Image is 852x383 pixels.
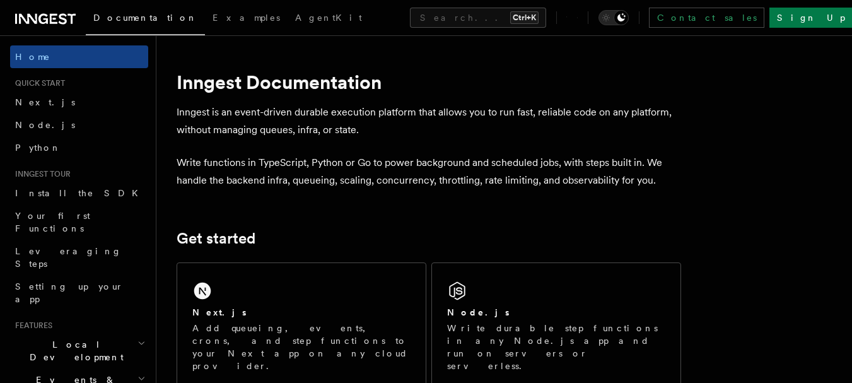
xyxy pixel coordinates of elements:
h2: Next.js [192,306,247,319]
p: Write durable step functions in any Node.js app and run on servers or serverless. [447,322,665,372]
a: Node.js [10,114,148,136]
span: Home [15,50,50,63]
a: AgentKit [288,4,370,34]
a: Home [10,45,148,68]
a: Setting up your app [10,275,148,310]
p: Inngest is an event-driven durable execution platform that allows you to run fast, reliable code ... [177,103,681,139]
span: Your first Functions [15,211,90,233]
a: Documentation [86,4,205,35]
span: Examples [213,13,280,23]
a: Get started [177,230,255,247]
span: Leveraging Steps [15,246,122,269]
button: Search...Ctrl+K [410,8,546,28]
a: Examples [205,4,288,34]
span: Node.js [15,120,75,130]
p: Write functions in TypeScript, Python or Go to power background and scheduled jobs, with steps bu... [177,154,681,189]
span: Setting up your app [15,281,124,304]
a: Leveraging Steps [10,240,148,275]
span: Python [15,143,61,153]
a: Your first Functions [10,204,148,240]
span: Inngest tour [10,169,71,179]
button: Local Development [10,333,148,368]
span: Features [10,321,52,331]
span: Quick start [10,78,65,88]
h2: Node.js [447,306,510,319]
a: Contact sales [649,8,764,28]
a: Install the SDK [10,182,148,204]
p: Add queueing, events, crons, and step functions to your Next app on any cloud provider. [192,322,411,372]
h1: Inngest Documentation [177,71,681,93]
span: AgentKit [295,13,362,23]
span: Local Development [10,338,137,363]
span: Install the SDK [15,188,146,198]
a: Python [10,136,148,159]
a: Next.js [10,91,148,114]
span: Documentation [93,13,197,23]
span: Next.js [15,97,75,107]
button: Toggle dark mode [598,10,629,25]
kbd: Ctrl+K [510,11,539,24]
